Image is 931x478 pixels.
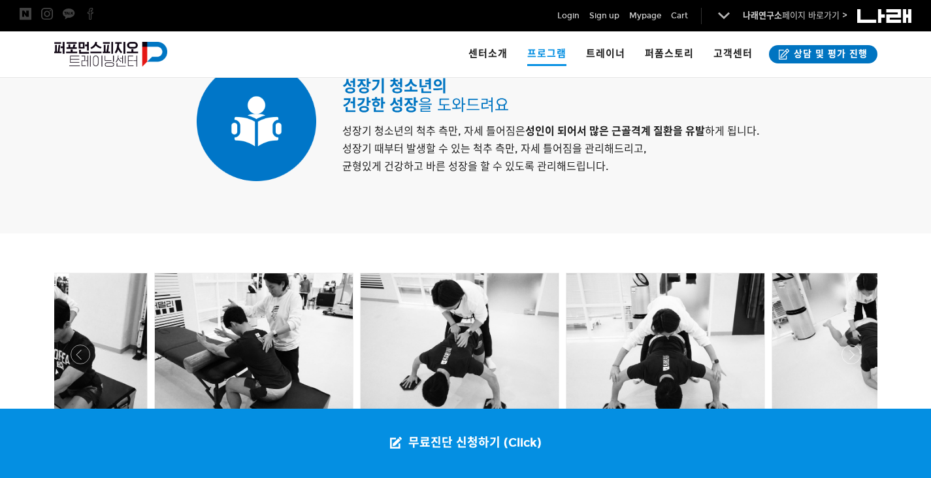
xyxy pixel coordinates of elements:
[377,409,555,478] a: 무료진단 신청하기 (Click)
[635,31,704,77] a: 퍼폼스토리
[743,10,847,21] a: 나래연구소페이지 바로가기 >
[342,77,447,95] strong: 성장기 청소년의
[557,9,580,22] a: Login
[586,48,625,60] span: 트레이너
[342,160,608,173] span: 균형있게 건강하고 바른 성장을 할 수 있도록 관리해드립니다.
[197,61,316,181] img: 성장기 청소년 아이콘
[517,31,576,77] a: 프로그램
[525,125,705,137] strong: 성인이 되어서 많은 근골격계 질환을 유발
[576,31,635,77] a: 트레이너
[527,43,566,66] span: 프로그램
[342,125,759,137] span: 성장기 청소년의 척추 측만, 자세 틀어짐은 하게 됩니다.
[713,48,753,60] span: 고객센터
[589,9,619,22] a: Sign up
[704,31,762,77] a: 고객센터
[645,48,694,60] span: 퍼폼스토리
[790,48,868,61] span: 상담 및 평가 진행
[459,31,517,77] a: 센터소개
[342,95,418,114] strong: 건강한 성장
[743,10,782,21] strong: 나래연구소
[342,143,647,155] span: 성장기 때부터 발생할 수 있는 척추 측만, 자세 틀어짐을 관리해드리고,
[629,9,661,22] a: Mypage
[342,96,509,114] span: 을 도와드려요
[468,48,508,60] span: 센터소개
[671,9,688,22] a: Cart
[769,45,877,63] a: 상담 및 평가 진행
